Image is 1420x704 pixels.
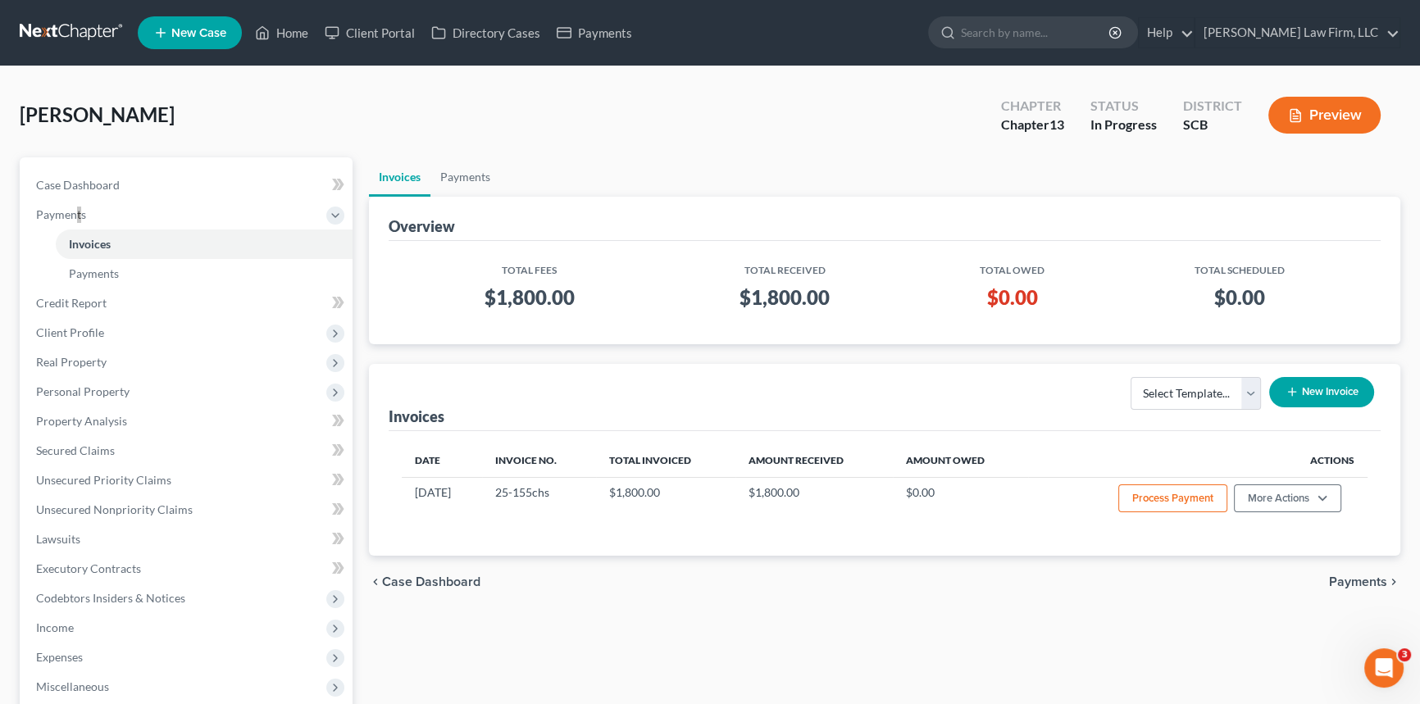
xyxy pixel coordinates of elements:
[1268,97,1381,134] button: Preview
[423,18,548,48] a: Directory Cases
[389,407,444,426] div: Invoices
[1001,116,1064,134] div: Chapter
[1090,97,1157,116] div: Status
[430,157,500,197] a: Payments
[482,444,595,477] th: Invoice No.
[735,477,892,523] td: $1,800.00
[1118,484,1227,512] button: Process Payment
[1195,18,1400,48] a: [PERSON_NAME] Law Firm, LLC
[69,237,111,251] span: Invoices
[1125,284,1354,311] h3: $0.00
[1398,648,1411,661] span: 3
[1269,377,1374,407] button: New Invoice
[69,266,119,280] span: Payments
[36,679,109,693] span: Miscellaneous
[548,18,640,48] a: Payments
[382,575,480,588] span: Case Dashboard
[36,502,193,516] span: Unsecured Nonpriority Claims
[1028,444,1368,477] th: Actions
[671,284,900,311] h3: $1,800.00
[482,477,595,523] td: 25-155chs
[1001,97,1064,116] div: Chapter
[36,355,107,369] span: Real Property
[1139,18,1194,48] a: Help
[402,254,658,278] th: Total Fees
[1364,648,1404,688] iframe: Intercom live chat
[36,384,130,398] span: Personal Property
[893,444,1029,477] th: Amount Owed
[1234,484,1341,512] button: More Actions
[596,444,736,477] th: Total Invoiced
[926,284,1099,311] h3: $0.00
[1183,116,1242,134] div: SCB
[36,620,74,634] span: Income
[23,466,353,495] a: Unsecured Priority Claims
[1183,97,1242,116] div: District
[36,207,86,221] span: Payments
[36,325,104,339] span: Client Profile
[389,216,455,236] div: Overview
[1112,254,1368,278] th: Total Scheduled
[1329,575,1400,588] button: Payments chevron_right
[36,650,83,664] span: Expenses
[1329,575,1387,588] span: Payments
[913,254,1112,278] th: Total Owed
[23,495,353,525] a: Unsecured Nonpriority Claims
[23,436,353,466] a: Secured Claims
[735,444,892,477] th: Amount Received
[36,532,80,546] span: Lawsuits
[56,259,353,288] a: Payments
[36,178,120,192] span: Case Dashboard
[56,229,353,259] a: Invoices
[369,575,480,588] button: chevron_left Case Dashboard
[20,102,175,126] span: [PERSON_NAME]
[247,18,316,48] a: Home
[893,477,1029,523] td: $0.00
[596,477,736,523] td: $1,800.00
[1090,116,1157,134] div: In Progress
[23,525,353,554] a: Lawsuits
[1387,575,1400,588] i: chevron_right
[23,288,353,318] a: Credit Report
[961,17,1111,48] input: Search by name...
[1049,116,1064,132] span: 13
[402,444,482,477] th: Date
[36,473,171,487] span: Unsecured Priority Claims
[23,407,353,436] a: Property Analysis
[36,591,185,605] span: Codebtors Insiders & Notices
[36,443,115,457] span: Secured Claims
[369,157,430,197] a: Invoices
[36,561,141,575] span: Executory Contracts
[316,18,423,48] a: Client Portal
[23,554,353,584] a: Executory Contracts
[369,575,382,588] i: chevron_left
[36,296,107,310] span: Credit Report
[23,170,353,200] a: Case Dashboard
[36,414,127,428] span: Property Analysis
[402,477,482,523] td: [DATE]
[415,284,644,311] h3: $1,800.00
[171,27,226,39] span: New Case
[658,254,913,278] th: Total Received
